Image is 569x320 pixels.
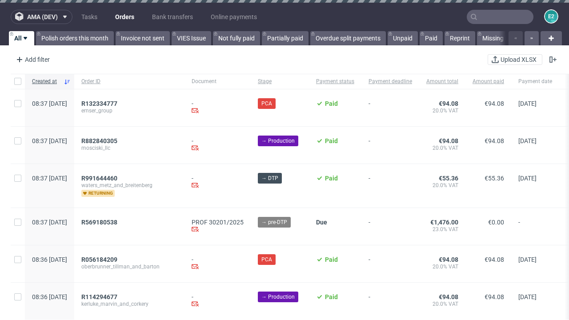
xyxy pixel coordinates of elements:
[545,10,557,23] figcaption: e2
[261,218,287,226] span: → pre-DTP
[76,10,103,24] a: Tasks
[32,137,67,144] span: 08:37 [DATE]
[473,78,504,85] span: Amount paid
[369,293,412,309] span: -
[81,256,119,263] a: R056184209
[81,293,119,300] a: R114294677
[477,31,529,45] a: Missing invoice
[430,219,458,226] span: €1,476.00
[518,219,552,234] span: -
[369,256,412,272] span: -
[518,100,537,107] span: [DATE]
[310,31,386,45] a: Overdue split payments
[147,10,198,24] a: Bank transfers
[485,137,504,144] span: €94.08
[81,137,119,144] a: R882840305
[12,52,52,67] div: Add filter
[485,293,504,300] span: €94.08
[110,10,140,24] a: Orders
[499,56,538,63] span: Upload XLSX
[81,144,177,152] span: mosciski_llc
[388,31,418,45] a: Unpaid
[81,100,117,107] span: R132334777
[445,31,475,45] a: Reprint
[325,175,338,182] span: Paid
[116,31,170,45] a: Invoice not sent
[81,293,117,300] span: R114294677
[81,190,115,197] span: returning
[32,256,67,263] span: 08:36 [DATE]
[11,10,72,24] button: ama (dev)
[261,293,295,301] span: → Production
[261,174,278,182] span: → DTP
[439,137,458,144] span: €94.08
[518,175,537,182] span: [DATE]
[439,256,458,263] span: €94.08
[32,293,67,300] span: 08:36 [DATE]
[81,78,177,85] span: Order ID
[262,31,309,45] a: Partially paid
[81,219,117,226] span: R569180538
[518,256,537,263] span: [DATE]
[369,78,412,85] span: Payment deadline
[81,182,177,189] span: waters_metz_and_breitenberg
[488,54,542,65] button: Upload XLSX
[261,256,272,264] span: PCA
[32,175,67,182] span: 08:37 [DATE]
[81,175,119,182] a: R991644460
[261,100,272,108] span: PCA
[316,78,354,85] span: Payment status
[213,31,260,45] a: Not fully paid
[325,137,338,144] span: Paid
[439,293,458,300] span: €94.08
[325,256,338,263] span: Paid
[485,256,504,263] span: €94.08
[81,107,177,114] span: ernser_group
[32,78,60,85] span: Created at
[488,219,504,226] span: €0.00
[369,219,412,234] span: -
[205,10,262,24] a: Online payments
[426,226,458,233] span: 23.0% VAT
[426,78,458,85] span: Amount total
[192,293,244,309] div: -
[426,263,458,270] span: 20.0% VAT
[81,137,117,144] span: R882840305
[81,256,117,263] span: R056184209
[518,293,537,300] span: [DATE]
[325,100,338,107] span: Paid
[192,256,244,272] div: -
[439,175,458,182] span: €55.36
[9,31,34,45] a: All
[426,144,458,152] span: 20.0% VAT
[172,31,211,45] a: VIES Issue
[32,219,67,226] span: 08:37 [DATE]
[426,300,458,308] span: 20.0% VAT
[420,31,443,45] a: Paid
[81,300,177,308] span: kerluke_marvin_and_corkery
[325,293,338,300] span: Paid
[27,14,58,20] span: ama (dev)
[192,175,244,190] div: -
[518,78,552,85] span: Payment date
[426,182,458,189] span: 20.0% VAT
[81,100,119,107] a: R132334777
[81,263,177,270] span: oberbrunner_tillman_and_barton
[369,137,412,153] span: -
[36,31,114,45] a: Polish orders this month
[426,107,458,114] span: 20.0% VAT
[192,78,244,85] span: Document
[316,219,327,226] span: Due
[192,137,244,153] div: -
[258,78,302,85] span: Stage
[81,219,119,226] a: R569180538
[261,137,295,145] span: → Production
[369,175,412,197] span: -
[518,137,537,144] span: [DATE]
[192,100,244,116] div: -
[81,175,117,182] span: R991644460
[32,100,67,107] span: 08:37 [DATE]
[369,100,412,116] span: -
[439,100,458,107] span: €94.08
[485,175,504,182] span: €55.36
